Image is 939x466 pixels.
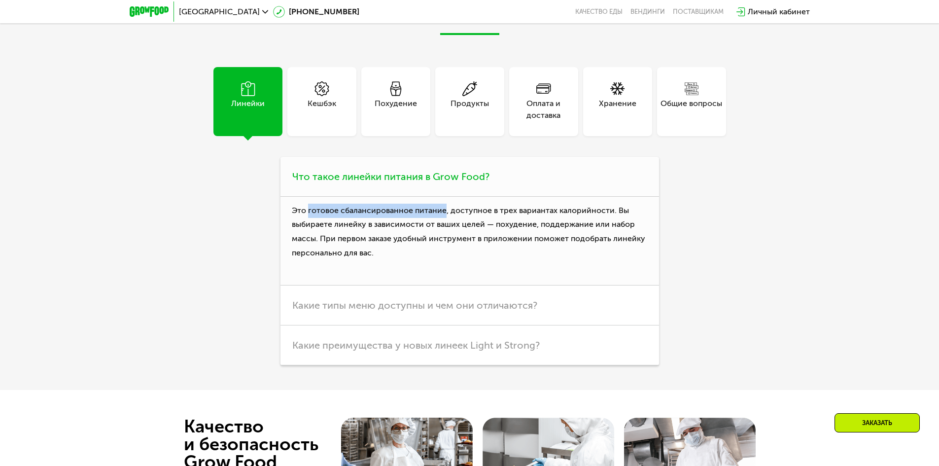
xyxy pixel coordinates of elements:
[748,6,810,18] div: Личный кабинет
[575,8,623,16] a: Качество еды
[231,98,265,121] div: Линейки
[292,171,489,182] span: Что такое линейки питания в Grow Food?
[509,98,578,121] div: Оплата и доставка
[599,98,636,121] div: Хранение
[280,197,659,286] p: Это готовое сбалансированное питание, доступное в трех вариантах калорийности. Вы выбираете линей...
[179,8,260,16] span: [GEOGRAPHIC_DATA]
[292,339,540,351] span: Какие преимущества у новых линеек Light и Strong?
[673,8,724,16] div: поставщикам
[375,98,417,121] div: Похудение
[630,8,665,16] a: Вендинги
[451,98,489,121] div: Продукты
[292,299,537,311] span: Какие типы меню доступны и чем они отличаются?
[661,98,722,121] div: Общие вопросы
[835,413,920,432] div: Заказать
[273,6,359,18] a: [PHONE_NUMBER]
[308,98,336,121] div: Кешбэк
